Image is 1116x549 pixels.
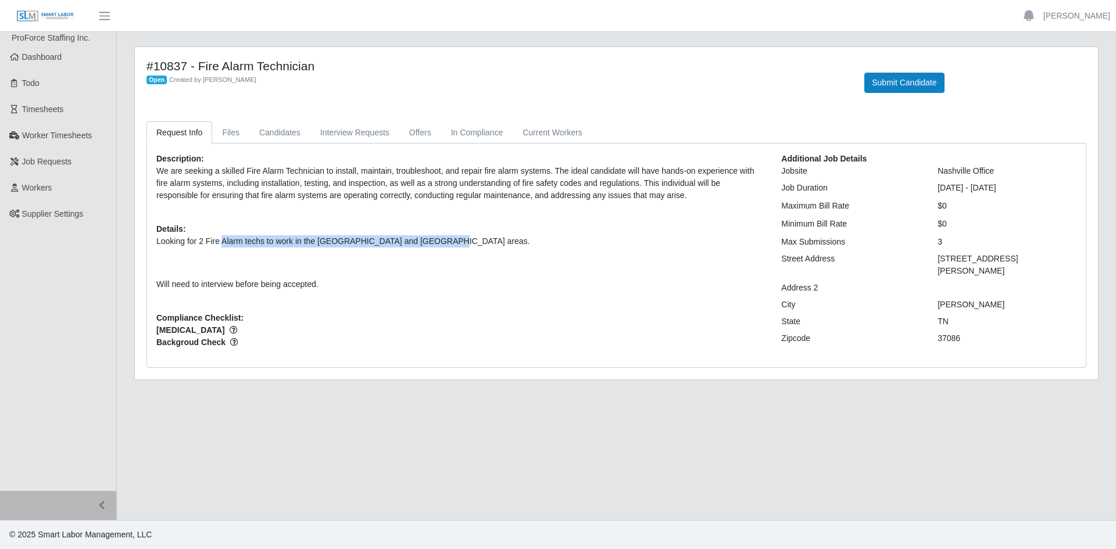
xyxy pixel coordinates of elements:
span: Open [146,76,167,85]
p: We are seeking a skilled Fire Alarm Technician to install, maintain, troubleshoot, and repair fir... [156,165,764,202]
span: Timesheets [22,105,64,114]
span: Worker Timesheets [22,131,92,140]
div: Max Submissions [772,236,929,248]
b: Compliance Checklist: [156,313,244,322]
div: City [772,299,929,311]
a: [PERSON_NAME] [1043,10,1110,22]
a: Offers [399,121,441,144]
div: Nashville Office [929,165,1085,177]
a: Request Info [146,121,212,144]
div: Minimum Bill Rate [772,218,929,230]
a: In Compliance [441,121,513,144]
b: Additional Job Details [781,154,867,163]
div: Zipcode [772,332,929,345]
div: 37086 [929,332,1085,345]
div: Jobsite [772,165,929,177]
div: Maximum Bill Rate [772,200,929,212]
p: Will need to interview before being accepted. [156,278,764,290]
span: Job Requests [22,157,72,166]
a: Interview Requests [310,121,399,144]
b: Description: [156,154,204,163]
a: Files [212,121,249,144]
div: Street Address [772,253,929,277]
img: SLM Logo [16,10,74,23]
div: $0 [929,218,1085,230]
div: [DATE] - [DATE] [929,182,1085,194]
div: Job Duration [772,182,929,194]
span: ProForce Staffing Inc. [12,33,90,42]
div: [STREET_ADDRESS][PERSON_NAME] [929,253,1085,277]
span: Supplier Settings [22,209,84,218]
b: Details: [156,224,186,234]
a: Current Workers [513,121,592,144]
span: Created by [PERSON_NAME] [169,76,256,83]
span: Backgroud Check [156,336,764,349]
div: [PERSON_NAME] [929,299,1085,311]
div: 3 [929,236,1085,248]
div: State [772,315,929,328]
div: $0 [929,200,1085,212]
div: Address 2 [772,282,929,294]
span: Todo [22,78,40,88]
div: TN [929,315,1085,328]
h4: #10837 - Fire Alarm Technician [146,59,847,73]
span: Dashboard [22,52,62,62]
button: Submit Candidate [864,73,944,93]
a: Candidates [249,121,310,144]
span: © 2025 Smart Labor Management, LLC [9,530,152,539]
span: Workers [22,183,52,192]
p: Looking for 2 Fire Alarm techs to work in the [GEOGRAPHIC_DATA] and [GEOGRAPHIC_DATA] areas. [156,235,764,247]
span: [MEDICAL_DATA] [156,324,764,336]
